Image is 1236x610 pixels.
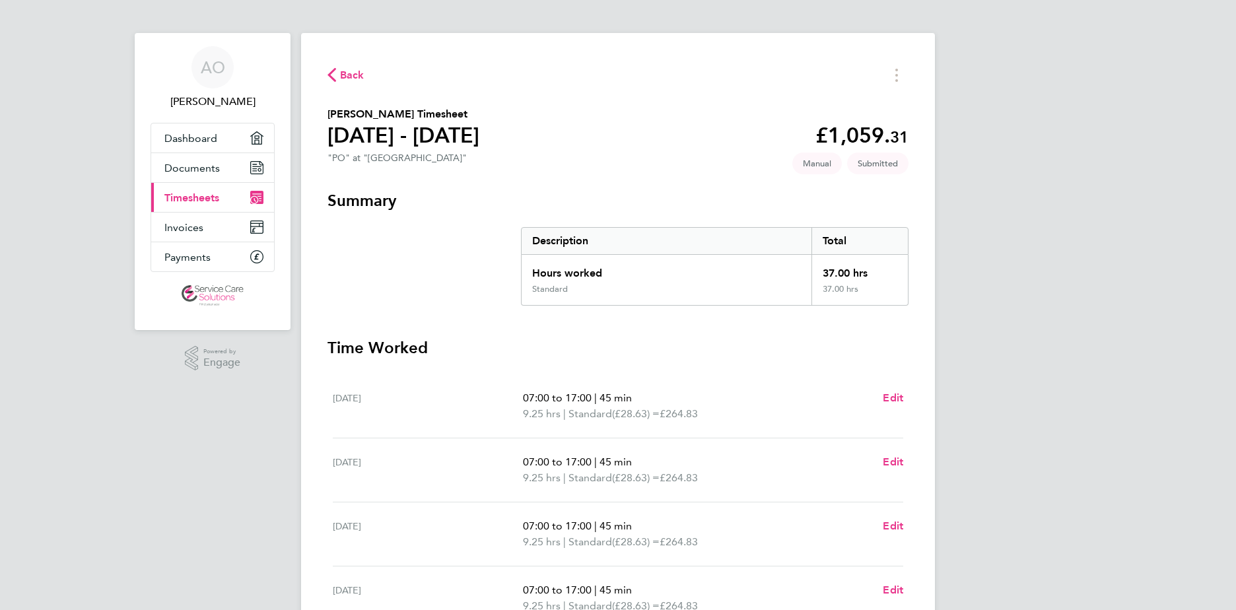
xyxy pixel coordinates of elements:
div: Standard [532,284,568,294]
span: £264.83 [660,471,698,484]
span: 45 min [600,584,632,596]
span: Standard [568,470,612,486]
span: Powered by [203,346,240,357]
span: | [594,391,597,404]
span: AO [201,59,225,76]
div: [DATE] [333,518,523,550]
div: Total [811,228,908,254]
a: Invoices [151,213,274,242]
span: | [594,584,597,596]
span: 45 min [600,520,632,532]
h2: [PERSON_NAME] Timesheet [327,106,479,122]
span: Edit [883,391,903,404]
span: Standard [568,534,612,550]
div: Summary [521,227,909,306]
div: [DATE] [333,454,523,486]
a: AO[PERSON_NAME] [151,46,275,110]
span: Payments [164,251,211,263]
span: Standard [568,406,612,422]
span: (£28.63) = [612,535,660,548]
span: Edit [883,456,903,468]
span: This timesheet was manually created. [792,152,842,174]
span: 07:00 to 17:00 [523,520,592,532]
span: | [563,535,566,548]
img: servicecare-logo-retina.png [182,285,244,306]
button: Timesheets Menu [885,65,909,85]
div: 37.00 hrs [811,284,908,305]
div: Hours worked [522,255,811,284]
a: Edit [883,454,903,470]
span: (£28.63) = [612,407,660,420]
div: 37.00 hrs [811,255,908,284]
span: | [594,456,597,468]
div: "PO" at "[GEOGRAPHIC_DATA]" [327,152,467,164]
a: Timesheets [151,183,274,212]
a: Documents [151,153,274,182]
span: Edit [883,520,903,532]
h3: Time Worked [327,337,909,358]
span: Alisa Odusanya [151,94,275,110]
h3: Summary [327,190,909,211]
span: Engage [203,357,240,368]
span: 9.25 hrs [523,535,561,548]
app-decimal: £1,059. [815,123,909,148]
a: Edit [883,582,903,598]
span: £264.83 [660,407,698,420]
span: 07:00 to 17:00 [523,391,592,404]
span: | [563,407,566,420]
span: 45 min [600,391,632,404]
a: Edit [883,390,903,406]
a: Payments [151,242,274,271]
a: Go to home page [151,285,275,306]
span: Dashboard [164,132,217,145]
span: £264.83 [660,535,698,548]
span: (£28.63) = [612,471,660,484]
span: Back [340,67,364,83]
div: Description [522,228,811,254]
a: Edit [883,518,903,534]
span: Timesheets [164,191,219,204]
span: Documents [164,162,220,174]
span: Invoices [164,221,203,234]
span: Edit [883,584,903,596]
span: 9.25 hrs [523,471,561,484]
nav: Main navigation [135,33,291,330]
span: | [563,471,566,484]
span: 9.25 hrs [523,407,561,420]
h1: [DATE] - [DATE] [327,122,479,149]
button: Back [327,67,364,83]
span: | [594,520,597,532]
a: Powered byEngage [185,346,241,371]
span: 45 min [600,456,632,468]
div: [DATE] [333,390,523,422]
span: This timesheet is Submitted. [847,152,909,174]
span: 07:00 to 17:00 [523,584,592,596]
span: 07:00 to 17:00 [523,456,592,468]
span: 31 [890,127,909,147]
a: Dashboard [151,123,274,152]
